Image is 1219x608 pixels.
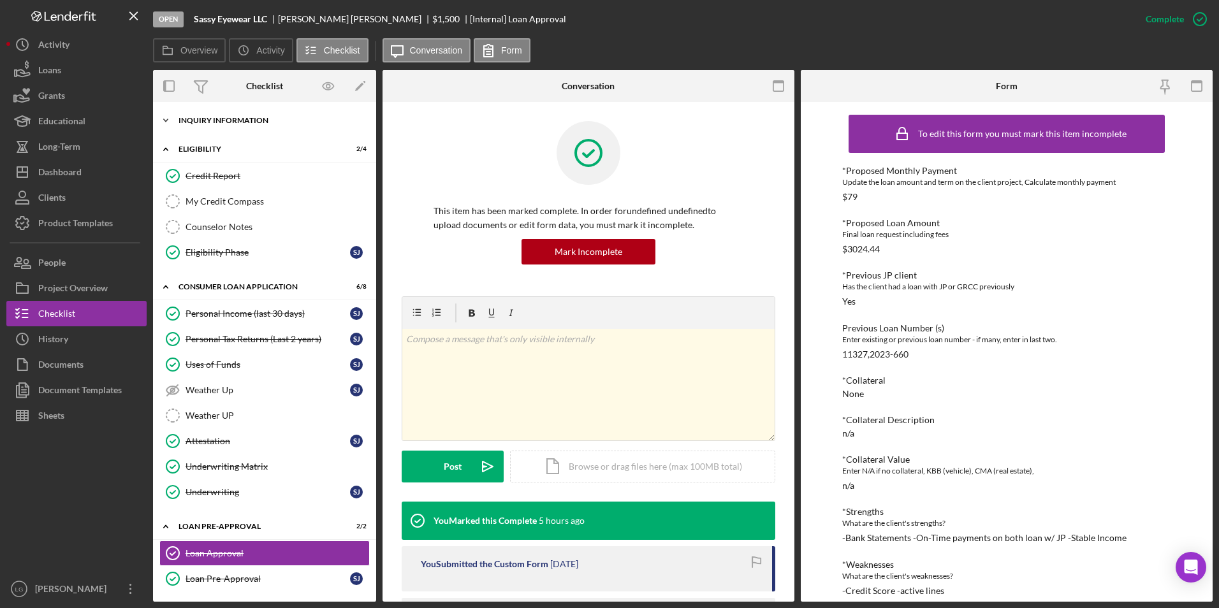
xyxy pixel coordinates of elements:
[159,240,370,265] a: Eligibility PhaseSJ
[842,349,909,359] div: 11327,2023-660
[256,45,284,55] label: Activity
[842,375,1172,386] div: *Collateral
[186,436,350,446] div: Attestation
[842,586,944,596] div: -Credit Score -active lines
[6,57,147,83] button: Loans
[6,108,147,134] button: Educational
[842,333,1172,346] div: Enter existing or previous loan number - if many, enter in last two.
[842,415,1172,425] div: *Collateral Description
[159,189,370,214] a: My Credit Compass
[344,523,367,530] div: 2 / 2
[159,301,370,326] a: Personal Income (last 30 days)SJ
[6,32,147,57] button: Activity
[38,108,85,137] div: Educational
[842,560,1172,570] div: *Weaknesses
[38,326,68,355] div: History
[842,166,1172,176] div: *Proposed Monthly Payment
[159,403,370,428] a: Weather UP
[6,576,147,602] button: LG[PERSON_NAME]
[842,296,856,307] div: Yes
[562,81,615,91] div: Conversation
[186,247,350,257] div: Eligibility Phase
[6,250,147,275] a: People
[186,334,350,344] div: Personal Tax Returns (Last 2 years)
[186,308,350,319] div: Personal Income (last 30 days)
[842,218,1172,228] div: *Proposed Loan Amount
[842,517,1172,530] div: What are the client's strengths?
[350,307,363,320] div: S J
[470,14,566,24] div: [Internal] Loan Approval
[434,204,743,233] p: This item has been marked complete. In order for undefined undefined to upload documents or edit ...
[350,435,363,447] div: S J
[6,210,147,236] a: Product Templates
[842,192,858,202] div: $79
[32,576,115,605] div: [PERSON_NAME]
[432,13,460,24] span: $1,500
[179,283,335,291] div: Consumer Loan Application
[1133,6,1213,32] button: Complete
[246,81,283,91] div: Checklist
[842,176,1172,189] div: Update the loan amount and term on the client project, Calculate monthly payment
[159,377,370,403] a: Weather UpSJ
[186,222,369,232] div: Counselor Notes
[996,81,1018,91] div: Form
[6,326,147,352] button: History
[38,159,82,188] div: Dashboard
[38,210,113,239] div: Product Templates
[918,129,1127,139] div: To edit this form you must mark this item incomplete
[6,83,147,108] a: Grants
[194,14,267,24] b: Sassy Eyewear LLC
[6,301,147,326] button: Checklist
[38,377,122,406] div: Document Templates
[159,566,370,591] a: Loan Pre-ApprovalSJ
[6,377,147,403] button: Document Templates
[186,487,350,497] div: Underwriting
[186,410,369,421] div: Weather UP
[186,359,350,370] div: Uses of Funds
[186,548,369,558] div: Loan Approval
[410,45,463,55] label: Conversation
[38,57,61,86] div: Loans
[1176,552,1206,583] div: Open Intercom Messenger
[159,540,370,566] a: Loan Approval
[38,134,80,163] div: Long-Term
[179,145,335,153] div: Eligibility
[38,185,66,214] div: Clients
[229,38,293,62] button: Activity
[38,83,65,112] div: Grants
[842,507,1172,517] div: *Strengths
[842,454,1172,465] div: *Collateral Value
[842,570,1172,583] div: What are the client's weaknesses?
[6,403,147,428] button: Sheets
[6,352,147,377] button: Documents
[350,486,363,498] div: S J
[38,301,75,329] div: Checklist
[6,275,147,301] button: Project Overview
[38,275,108,304] div: Project Overview
[6,159,147,185] button: Dashboard
[159,479,370,505] a: UnderwritingSJ
[179,117,360,124] div: Inquiry Information
[159,214,370,240] a: Counselor Notes
[278,14,432,24] div: [PERSON_NAME] [PERSON_NAME]
[842,389,864,399] div: None
[842,533,1127,543] div: -Bank Statements -On-Time payments on both loan w/ JP -Stable Income
[344,283,367,291] div: 6 / 8
[38,352,84,380] div: Documents
[153,11,184,27] div: Open
[186,171,369,181] div: Credit Report
[842,465,1172,477] div: Enter N/A if no collateral, KBB (vehicle), CMA (real estate),
[383,38,471,62] button: Conversation
[186,461,369,472] div: Underwriting Matrix
[38,250,66,279] div: People
[159,163,370,189] a: Credit Report
[6,134,147,159] button: Long-Term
